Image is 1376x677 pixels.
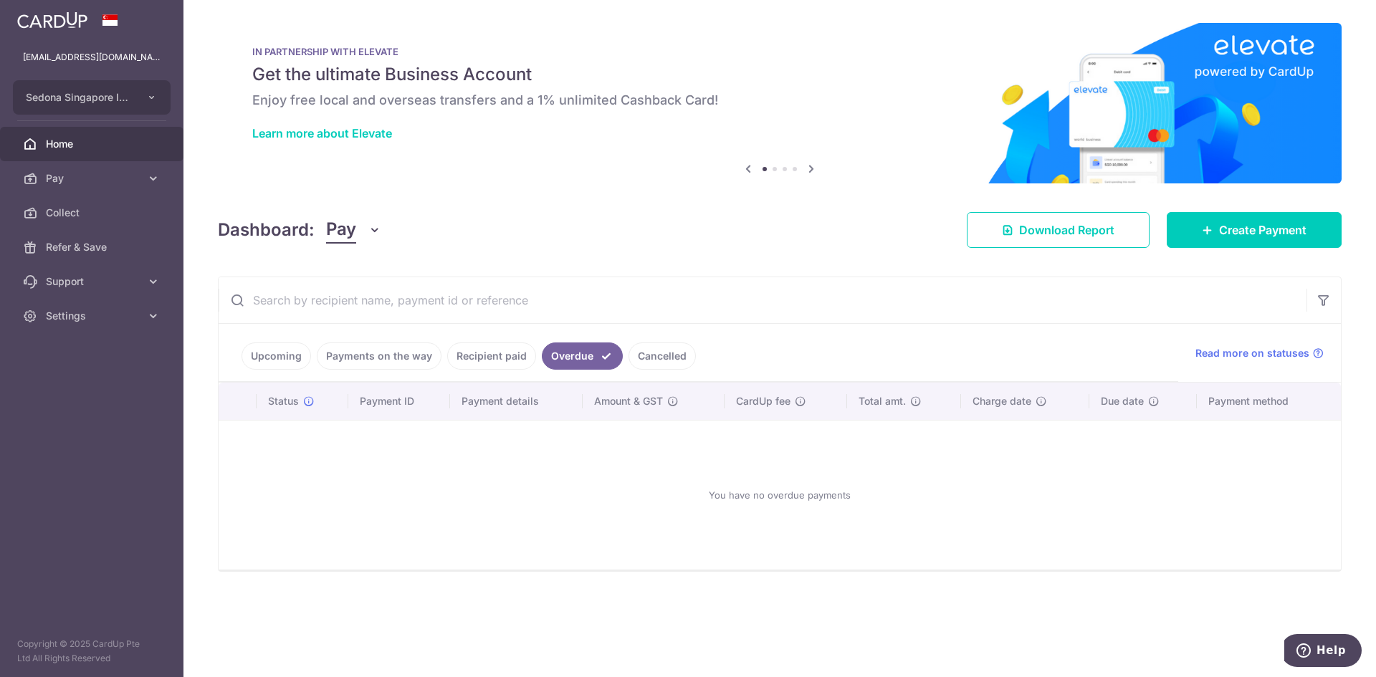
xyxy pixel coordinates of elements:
[236,432,1324,558] div: You have no overdue payments
[23,50,161,64] p: [EMAIL_ADDRESS][DOMAIN_NAME]
[218,217,315,243] h4: Dashboard:
[46,137,140,151] span: Home
[17,11,87,29] img: CardUp
[447,342,536,370] a: Recipient paid
[1167,212,1342,248] a: Create Payment
[46,206,140,220] span: Collect
[46,171,140,186] span: Pay
[218,23,1342,183] img: Renovation banner
[46,309,140,323] span: Settings
[450,383,583,420] th: Payment details
[268,394,299,408] span: Status
[1101,394,1144,408] span: Due date
[252,126,392,140] a: Learn more about Elevate
[629,342,696,370] a: Cancelled
[1219,221,1306,239] span: Create Payment
[1019,221,1114,239] span: Download Report
[348,383,450,420] th: Payment ID
[326,216,356,244] span: Pay
[46,274,140,289] span: Support
[859,394,906,408] span: Total amt.
[326,216,381,244] button: Pay
[736,394,790,408] span: CardUp fee
[252,92,1307,109] h6: Enjoy free local and overseas transfers and a 1% unlimited Cashback Card!
[13,80,171,115] button: Sedona Singapore International Pte Ltd
[973,394,1031,408] span: Charge date
[46,240,140,254] span: Refer & Save
[542,342,623,370] a: Overdue
[219,277,1306,323] input: Search by recipient name, payment id or reference
[1197,383,1341,420] th: Payment method
[1284,634,1362,670] iframe: Opens a widget where you can find more information
[967,212,1150,248] a: Download Report
[252,63,1307,86] h5: Get the ultimate Business Account
[242,342,311,370] a: Upcoming
[1195,346,1324,360] a: Read more on statuses
[317,342,441,370] a: Payments on the way
[1195,346,1309,360] span: Read more on statuses
[594,394,663,408] span: Amount & GST
[252,46,1307,57] p: IN PARTNERSHIP WITH ELEVATE
[26,90,132,105] span: Sedona Singapore International Pte Ltd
